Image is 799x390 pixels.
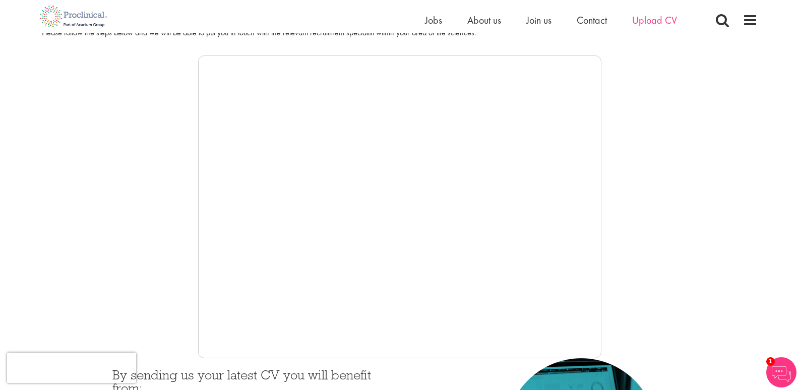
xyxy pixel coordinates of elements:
[632,14,677,27] a: Upload CV
[526,14,551,27] a: Join us
[766,357,796,387] img: Chatbot
[467,14,501,27] a: About us
[766,357,775,366] span: 1
[577,14,607,27] a: Contact
[425,14,442,27] a: Jobs
[7,353,136,383] iframe: reCAPTCHA
[42,27,758,39] div: Please follow the steps below and we will be able to put you in touch with the relevant recruitme...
